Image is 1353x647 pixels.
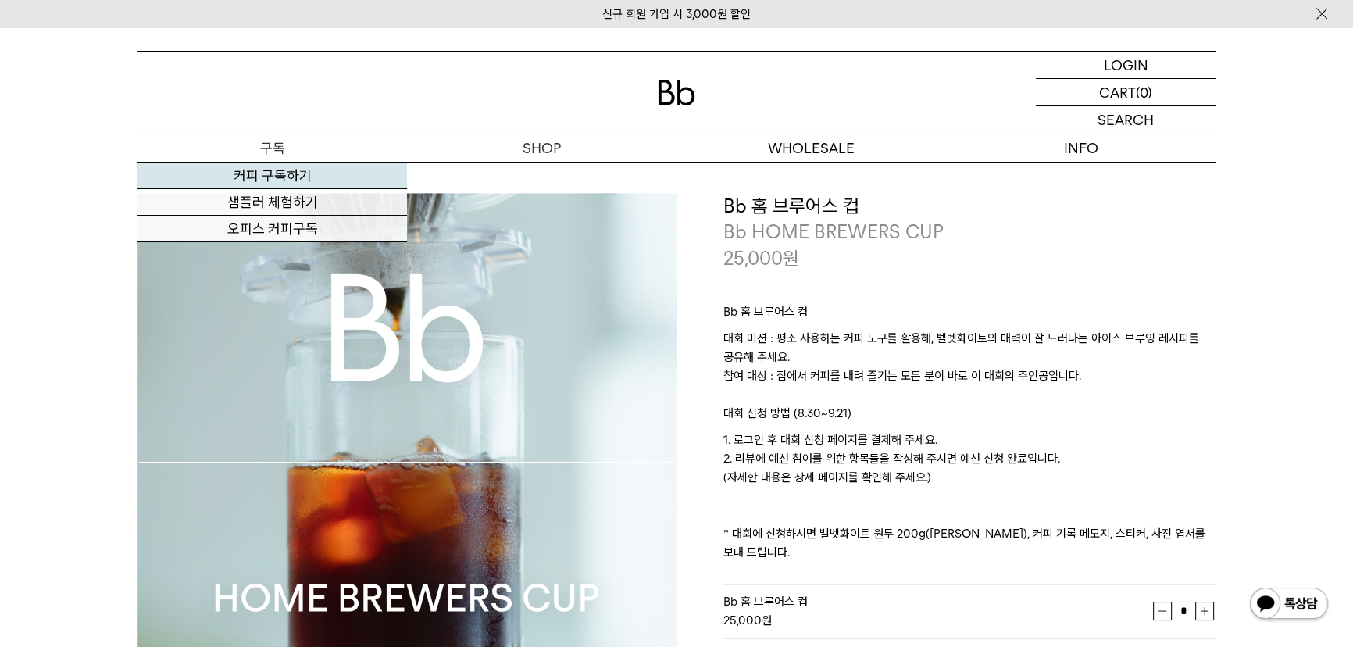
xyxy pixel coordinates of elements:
span: Bb 홈 브루어스 컵 [723,595,808,609]
p: LOGIN [1104,52,1148,78]
button: 증가 [1195,602,1214,620]
p: CART [1099,79,1136,105]
p: INFO [946,134,1216,162]
a: 신규 회원 가입 시 3,000원 할인 [602,7,751,21]
a: 샘플러 체험하기 [137,189,407,216]
p: WHOLESALE [676,134,946,162]
a: 구독 [137,134,407,162]
p: (0) [1136,79,1152,105]
p: 1. 로그인 후 대회 신청 페이지를 결제해 주세요. 2. 리뷰에 예선 참여를 위한 항목들을 작성해 주시면 예선 신청 완료입니다. (자세한 내용은 상세 페이지를 확인해 주세요.... [723,431,1216,562]
a: SHOP [407,134,676,162]
strong: 25,000 [723,613,762,627]
a: CART (0) [1036,79,1216,106]
p: 25,000 [723,245,799,272]
p: Bb 홈 브루어스 컵 [723,302,1216,329]
button: 감소 [1153,602,1172,620]
a: 오피스 커피구독 [137,216,407,242]
img: 로고 [658,80,695,105]
p: SEARCH [1098,106,1154,134]
span: 원 [783,247,799,270]
img: 카카오톡 채널 1:1 채팅 버튼 [1248,586,1330,624]
div: 원 [723,611,1153,630]
a: 커피 구독하기 [137,163,407,189]
p: 대회 미션 : 평소 사용하는 커피 도구를 활용해, 벨벳화이트의 매력이 잘 드러나는 아이스 브루잉 레시피를 공유해 주세요. 참여 대상 : 집에서 커피를 내려 즐기는 모든 분이 ... [723,329,1216,404]
a: LOGIN [1036,52,1216,79]
p: Bb HOME BREWERS CUP [723,219,1216,245]
p: 대회 신청 방법 (8.30~9.21) [723,404,1216,431]
h3: Bb 홈 브루어스 컵 [723,193,1216,220]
